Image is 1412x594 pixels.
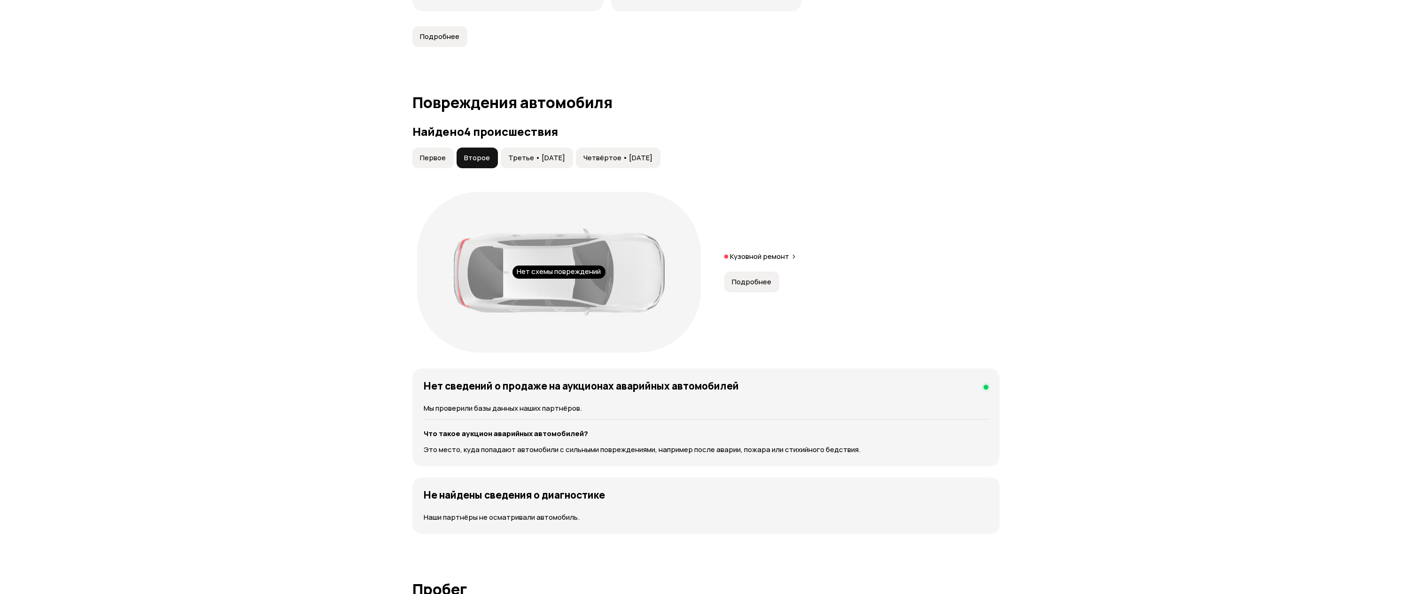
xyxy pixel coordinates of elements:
[424,489,605,501] h4: Не найдены сведения о диагностике
[412,26,467,47] button: Подробнее
[424,429,588,438] strong: Что такое аукцион аварийных автомобилей?
[420,32,459,41] span: Подробнее
[420,153,446,163] span: Первое
[730,252,789,261] p: Кузовной ремонт
[724,272,779,292] button: Подробнее
[576,148,660,168] button: Четвёртое • [DATE]
[501,148,573,168] button: Третье • [DATE]
[412,125,1000,138] h3: Найдено 4 происшествия
[424,380,739,392] h4: Нет сведений о продаже на аукционах аварийных автомобилей
[424,512,988,523] p: Наши партнёры не осматривали автомобиль.
[512,266,605,279] div: Нет схемы повреждений
[464,153,490,163] span: Второе
[457,148,498,168] button: Второе
[583,153,652,163] span: Четвёртое • [DATE]
[732,277,771,287] span: Подробнее
[424,445,988,455] p: Это место, куда попадают автомобили с сильными повреждениями, например после аварии, пожара или с...
[508,153,565,163] span: Третье • [DATE]
[424,403,988,414] p: Мы проверили базы данных наших партнёров.
[412,94,1000,111] h1: Повреждения автомобиля
[412,148,454,168] button: Первое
